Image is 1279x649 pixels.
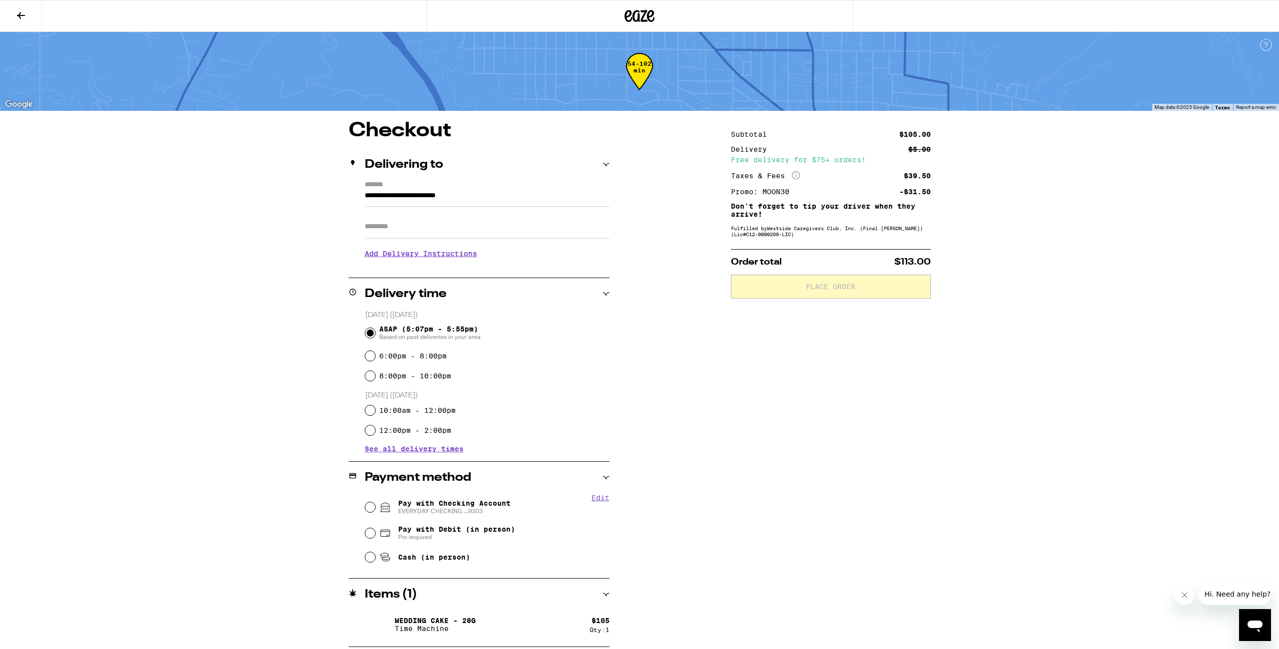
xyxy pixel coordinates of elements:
[1239,609,1271,641] iframe: Button to launch messaging window
[1155,104,1209,110] span: Map data ©2025 Google
[379,333,481,341] span: Based on past deliveries in your area
[365,391,610,400] p: [DATE] ([DATE])
[2,98,35,111] a: Open this area in Google Maps (opens a new window)
[1215,104,1230,110] a: Terms
[894,258,931,267] span: $113.00
[899,131,931,138] div: $105.00
[904,172,931,179] div: $39.50
[731,146,774,153] div: Delivery
[398,533,515,541] span: Pin required
[1236,104,1276,110] a: Report a map error
[731,275,931,299] button: Place Order
[379,325,481,341] span: ASAP (5:07pm - 5:55pm)
[379,372,451,380] label: 8:00pm - 10:00pm
[1175,585,1195,605] iframe: Close message
[395,625,476,633] p: Time Machine
[731,202,931,218] p: Don't forget to tip your driver when they arrive!
[365,159,443,171] h2: Delivering to
[365,242,610,265] h3: Add Delivery Instructions
[592,617,610,625] div: $ 105
[395,617,476,625] p: Wedding Cake - 28g
[365,265,610,273] p: We'll contact you at [PHONE_NUMBER] when we arrive
[349,121,610,141] h1: Checkout
[731,258,782,267] span: Order total
[731,131,774,138] div: Subtotal
[626,60,653,98] div: 54-102 min
[731,171,800,180] div: Taxes & Fees
[398,499,511,515] span: Pay with Checking Account
[731,188,796,195] div: Promo: MOON30
[2,98,35,111] img: Google
[365,288,447,300] h2: Delivery time
[398,553,470,561] span: Cash (in person)
[731,156,931,163] div: Free delivery for $75+ orders!
[365,589,417,601] h2: Items ( 1 )
[590,627,610,633] div: Qty: 1
[365,445,464,452] button: See all delivery times
[899,188,931,195] div: -$31.50
[379,426,451,434] label: 12:00pm - 2:00pm
[806,283,855,290] span: Place Order
[365,472,471,484] h2: Payment method
[398,507,511,515] span: EVERYDAY CHECKING ...9303
[365,611,393,639] img: Wedding Cake - 28g
[1199,583,1271,605] iframe: Message from company
[731,225,931,237] div: Fulfilled by Westside Caregivers Club, Inc. (Final [PERSON_NAME]) (Lic# C12-0000266-LIC )
[592,494,610,502] button: Edit
[379,352,447,360] label: 6:00pm - 8:00pm
[379,406,456,414] label: 10:00am - 12:00pm
[908,146,931,153] div: $5.00
[398,525,515,533] span: Pay with Debit (in person)
[365,311,610,320] p: [DATE] ([DATE])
